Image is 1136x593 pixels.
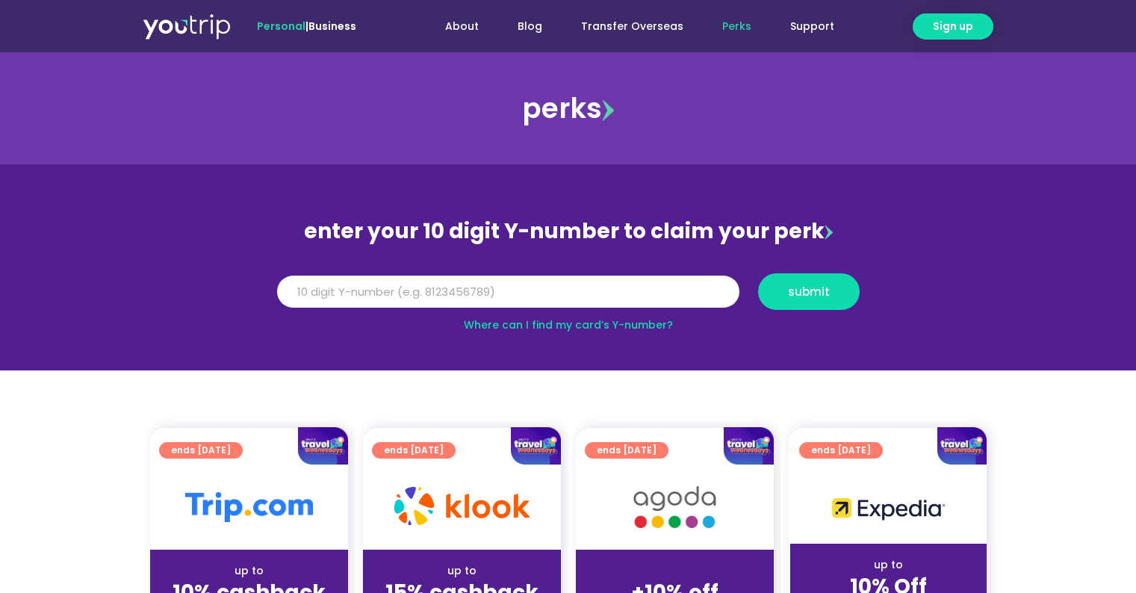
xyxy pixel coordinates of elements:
span: | [257,19,356,34]
span: Sign up [933,19,973,34]
a: Business [308,19,356,34]
a: Sign up [913,13,993,40]
a: Transfer Overseas [562,13,703,40]
a: Where can I find my card’s Y-number? [464,317,673,332]
nav: Menu [397,13,854,40]
div: up to [802,557,975,573]
a: About [426,13,498,40]
div: up to [162,563,336,579]
form: Y Number [277,273,860,321]
span: up to [661,563,689,578]
a: Support [771,13,854,40]
a: Blog [498,13,562,40]
button: submit [758,273,860,310]
span: submit [788,286,830,297]
div: up to [375,563,549,579]
input: 10 digit Y-number (e.g. 8123456789) [277,276,739,308]
div: enter your 10 digit Y-number to claim your perk [270,212,867,251]
a: Perks [703,13,771,40]
span: Personal [257,19,305,34]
